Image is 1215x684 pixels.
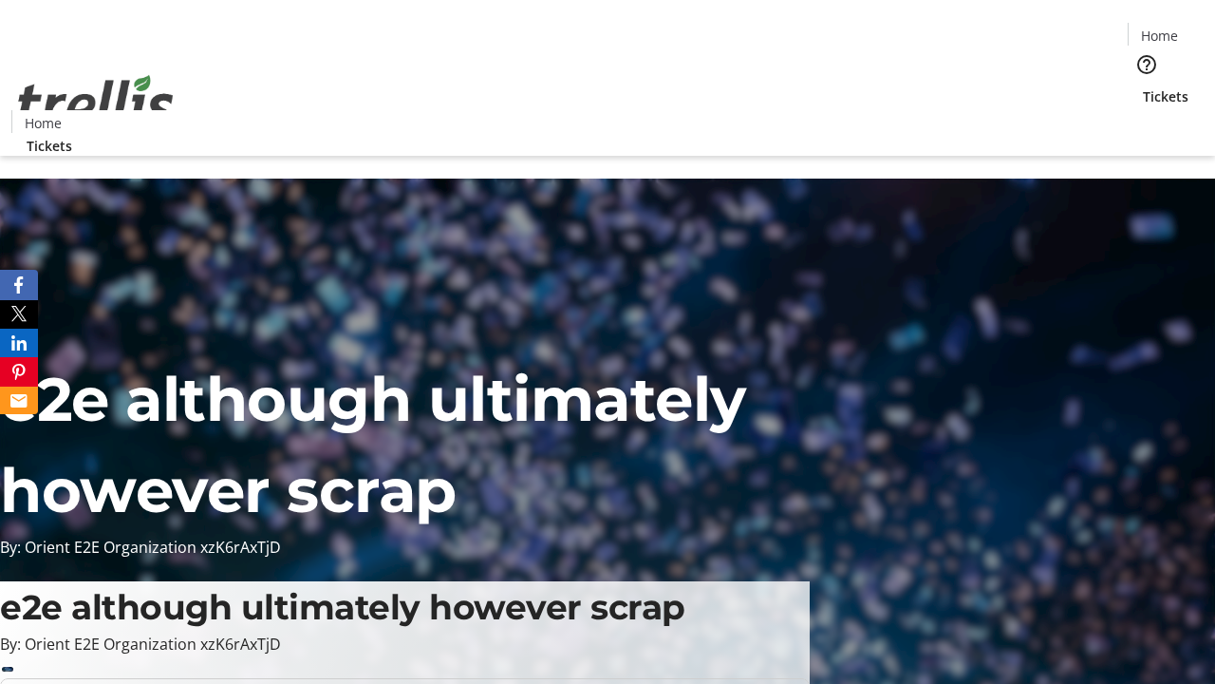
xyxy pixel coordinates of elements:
[27,136,72,156] span: Tickets
[11,54,180,149] img: Orient E2E Organization xzK6rAxTjD's Logo
[11,136,87,156] a: Tickets
[1129,26,1189,46] a: Home
[25,113,62,133] span: Home
[1128,86,1204,106] a: Tickets
[1143,86,1188,106] span: Tickets
[1128,46,1166,84] button: Help
[1141,26,1178,46] span: Home
[12,113,73,133] a: Home
[1128,106,1166,144] button: Cart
